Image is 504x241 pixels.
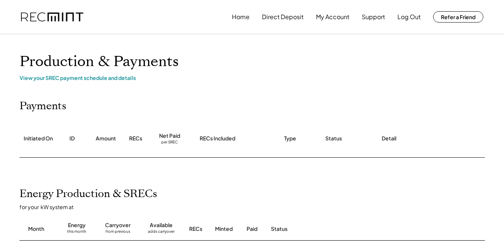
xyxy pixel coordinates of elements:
div: for your kW system at [20,203,492,210]
div: Paid [247,225,257,233]
h2: Payments [20,100,66,113]
div: Available [150,221,173,229]
div: View your SREC payment schedule and details [20,74,485,81]
div: RECs [189,225,202,233]
div: per SREC [161,140,178,145]
div: Status [271,225,399,233]
div: from previous [105,229,130,236]
button: Log Out [397,9,421,24]
div: Net Paid [159,132,180,140]
button: My Account [316,9,349,24]
div: Carryover [105,221,131,229]
button: Refer a Friend [433,11,483,23]
div: Detail [382,135,396,142]
div: this month [67,229,86,236]
div: ID [69,135,75,142]
div: Amount [96,135,116,142]
div: Month [28,225,44,233]
div: Initiated On [24,135,53,142]
button: Home [232,9,250,24]
button: Support [362,9,385,24]
div: RECs [129,135,142,142]
div: adds carryover [148,229,175,236]
div: Type [284,135,296,142]
img: recmint-logotype%403x.png [21,12,83,22]
div: RECs Included [200,135,235,142]
h1: Production & Payments [20,53,485,71]
div: Status [325,135,342,142]
div: Energy [68,221,86,229]
h2: Energy Production & SRECs [20,188,157,200]
div: Minted [215,225,233,233]
button: Direct Deposit [262,9,304,24]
